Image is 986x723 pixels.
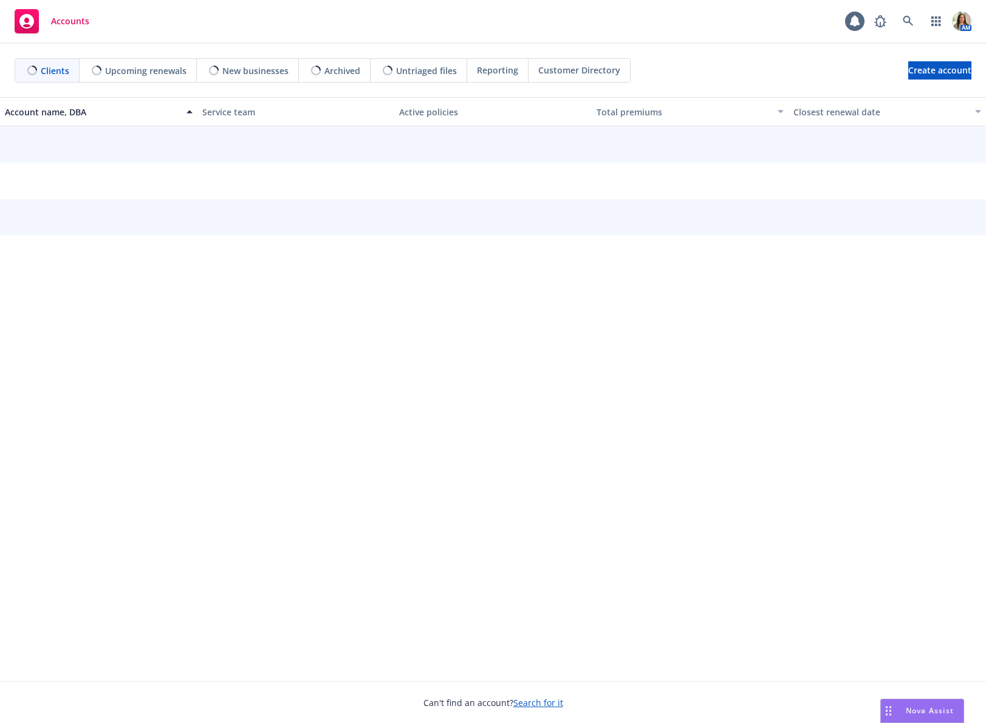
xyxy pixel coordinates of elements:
[399,106,587,118] div: Active policies
[396,64,457,77] span: Untriaged files
[394,97,592,126] button: Active policies
[41,64,69,77] span: Clients
[197,97,395,126] button: Service team
[908,61,971,80] a: Create account
[51,16,89,26] span: Accounts
[868,9,892,33] a: Report a Bug
[924,9,948,33] a: Switch app
[952,12,971,31] img: photo
[592,97,789,126] button: Total premiums
[513,697,563,708] a: Search for it
[793,106,968,118] div: Closest renewal date
[896,9,920,33] a: Search
[222,64,289,77] span: New businesses
[881,699,896,722] div: Drag to move
[880,699,964,723] button: Nova Assist
[324,64,360,77] span: Archived
[423,696,563,709] span: Can't find an account?
[908,59,971,82] span: Create account
[538,64,620,76] span: Customer Directory
[597,106,771,118] div: Total premiums
[105,64,187,77] span: Upcoming renewals
[789,97,986,126] button: Closest renewal date
[202,106,390,118] div: Service team
[5,106,179,118] div: Account name, DBA
[477,64,518,76] span: Reporting
[906,705,954,716] span: Nova Assist
[10,4,94,38] a: Accounts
